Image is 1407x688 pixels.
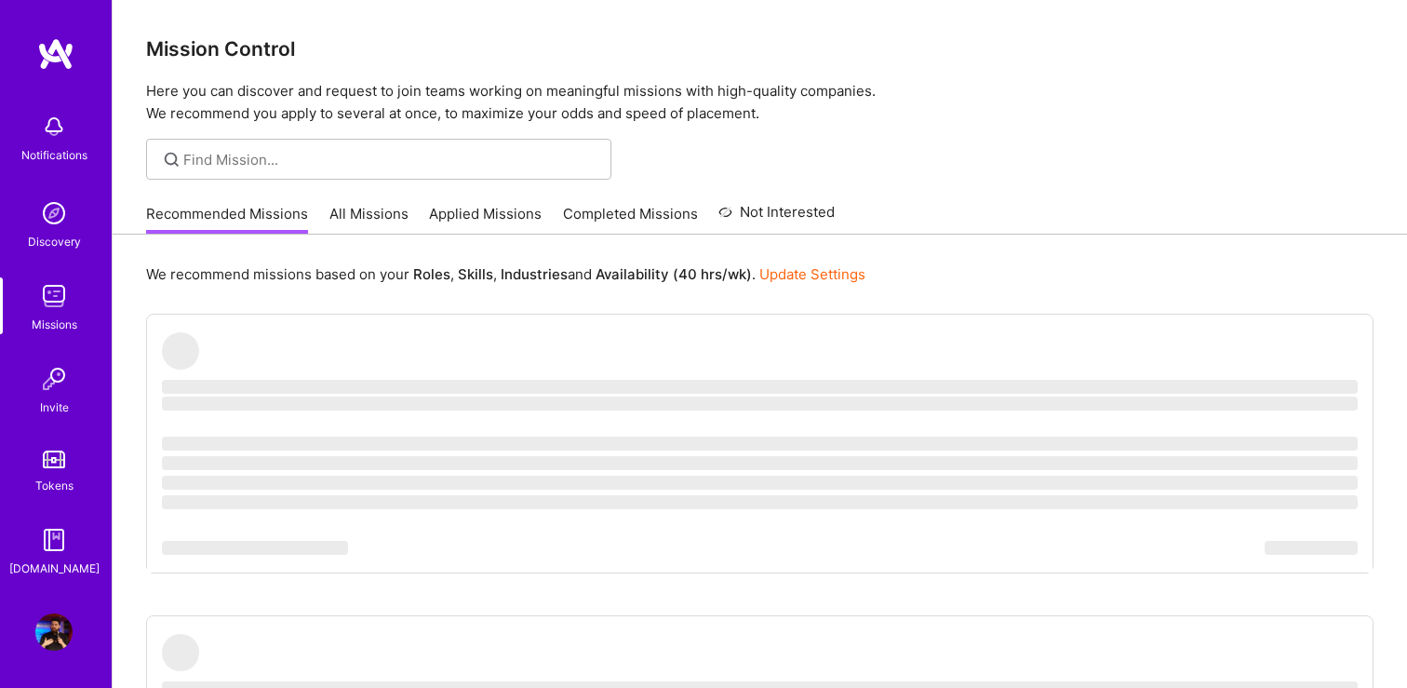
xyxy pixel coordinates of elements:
[35,476,74,495] div: Tokens
[413,265,450,283] b: Roles
[161,149,182,170] i: icon SearchGrey
[21,145,87,165] div: Notifications
[458,265,493,283] b: Skills
[146,204,308,235] a: Recommended Missions
[35,521,73,559] img: guide book
[35,195,73,232] img: discovery
[35,108,73,145] img: bell
[40,398,69,417] div: Invite
[146,80,1373,125] p: Here you can discover and request to join teams working on meaningful missions with high-quality ...
[183,150,597,169] input: Find Mission...
[31,614,77,651] a: User Avatar
[43,451,65,468] img: tokens
[28,232,81,251] div: Discovery
[429,204,542,235] a: Applied Missions
[563,204,698,235] a: Completed Missions
[32,315,77,334] div: Missions
[146,37,1373,61] h3: Mission Control
[35,360,73,398] img: Invite
[759,265,865,283] a: Update Settings
[35,277,73,315] img: teamwork
[501,265,568,283] b: Industries
[329,204,409,235] a: All Missions
[9,559,100,578] div: [DOMAIN_NAME]
[35,614,73,651] img: User Avatar
[596,265,752,283] b: Availability (40 hrs/wk)
[146,264,865,284] p: We recommend missions based on your , , and .
[37,37,74,71] img: logo
[718,201,835,235] a: Not Interested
